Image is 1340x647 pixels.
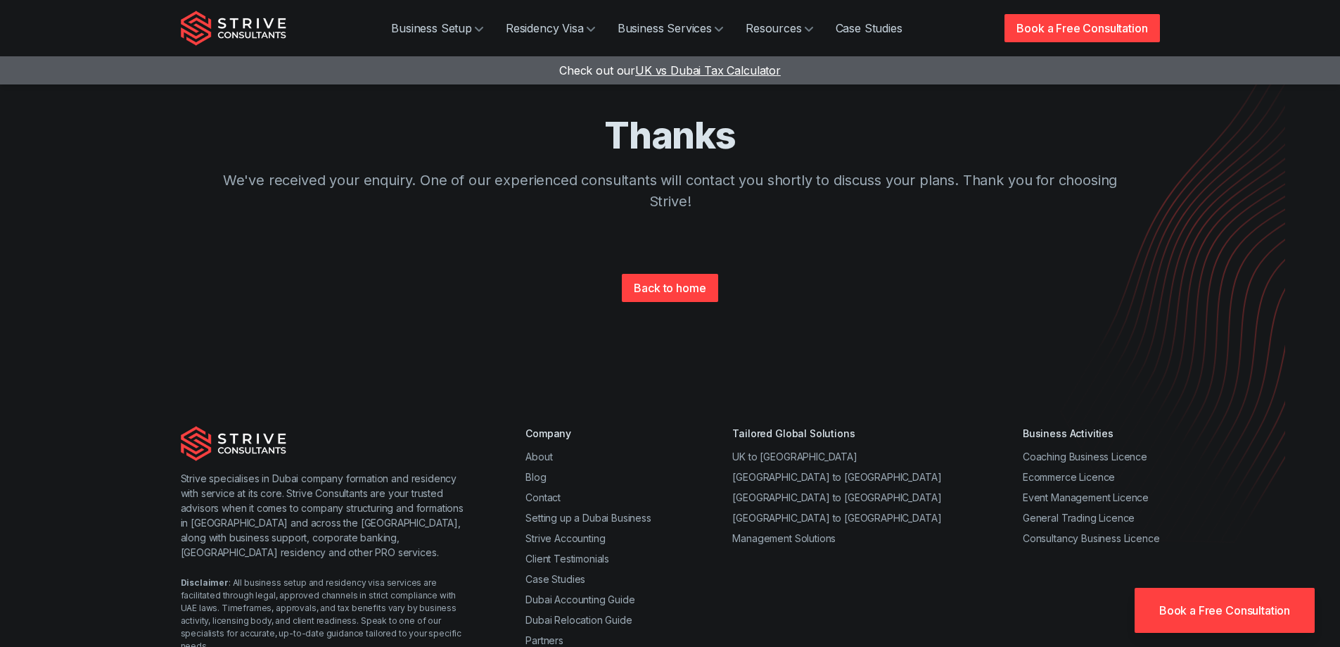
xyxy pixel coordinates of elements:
[380,14,494,42] a: Business Setup
[525,573,585,585] a: Case Studies
[1023,491,1149,503] a: Event Management Licence
[622,274,717,302] a: Back to home
[734,14,824,42] a: Resources
[824,14,914,42] a: Case Studies
[525,532,605,544] a: Strive Accounting
[181,471,470,560] p: Strive specialises in Dubai company formation and residency with service at its core. Strive Cons...
[732,491,941,503] a: [GEOGRAPHIC_DATA] to [GEOGRAPHIC_DATA]
[635,63,781,77] span: UK vs Dubai Tax Calculator
[525,426,651,441] div: Company
[1023,532,1160,544] a: Consultancy Business Licence
[1023,471,1115,483] a: Ecommerce Licence
[559,63,781,77] a: Check out ourUK vs Dubai Tax Calculator
[1023,451,1147,463] a: Coaching Business Licence
[525,471,546,483] a: Blog
[525,634,563,646] a: Partners
[181,577,229,588] strong: Disclaimer
[525,593,634,605] a: Dubai Accounting Guide
[220,113,1121,158] h1: Thanks
[732,451,857,463] a: UK to [GEOGRAPHIC_DATA]
[525,512,651,524] a: Setting up a Dubai Business
[732,532,836,544] a: Management Solutions
[494,14,606,42] a: Residency Visa
[1135,588,1315,633] a: Book a Free Consultation
[1023,512,1135,524] a: General Trading Licence
[732,512,941,524] a: [GEOGRAPHIC_DATA] to [GEOGRAPHIC_DATA]
[525,451,552,463] a: About
[606,14,734,42] a: Business Services
[1023,426,1160,441] div: Business Activities
[525,553,609,565] a: Client Testimonials
[525,491,561,503] a: Contact
[220,170,1121,212] p: We've received your enquiry. One of our experienced consultants will contact you shortly to discu...
[181,426,286,461] img: Strive Consultants
[732,471,941,483] a: [GEOGRAPHIC_DATA] to [GEOGRAPHIC_DATA]
[1004,14,1159,42] a: Book a Free Consultation
[525,614,632,626] a: Dubai Relocation Guide
[181,11,286,46] img: Strive Consultants
[732,426,941,441] div: Tailored Global Solutions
